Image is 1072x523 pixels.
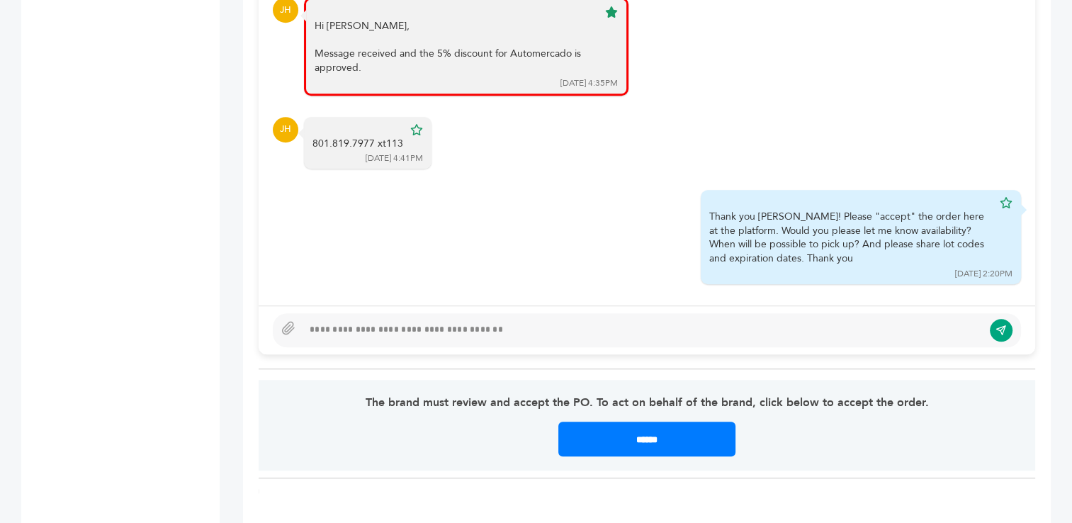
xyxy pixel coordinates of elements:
[315,47,598,74] div: Message received and the 5% discount for Automercado is approved.
[955,268,1012,280] div: [DATE] 2:20PM
[366,152,423,164] div: [DATE] 4:41PM
[315,19,598,74] div: Hi [PERSON_NAME],
[312,137,403,151] div: 801.819.7977 xt113
[290,394,1004,411] p: The brand must review and accept the PO. To act on behalf of the brand, click below to accept the...
[709,210,993,265] div: Thank you [PERSON_NAME]! Please "accept" the order here at the platform. Would you please let me ...
[273,117,298,142] div: JH
[560,77,618,89] div: [DATE] 4:35PM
